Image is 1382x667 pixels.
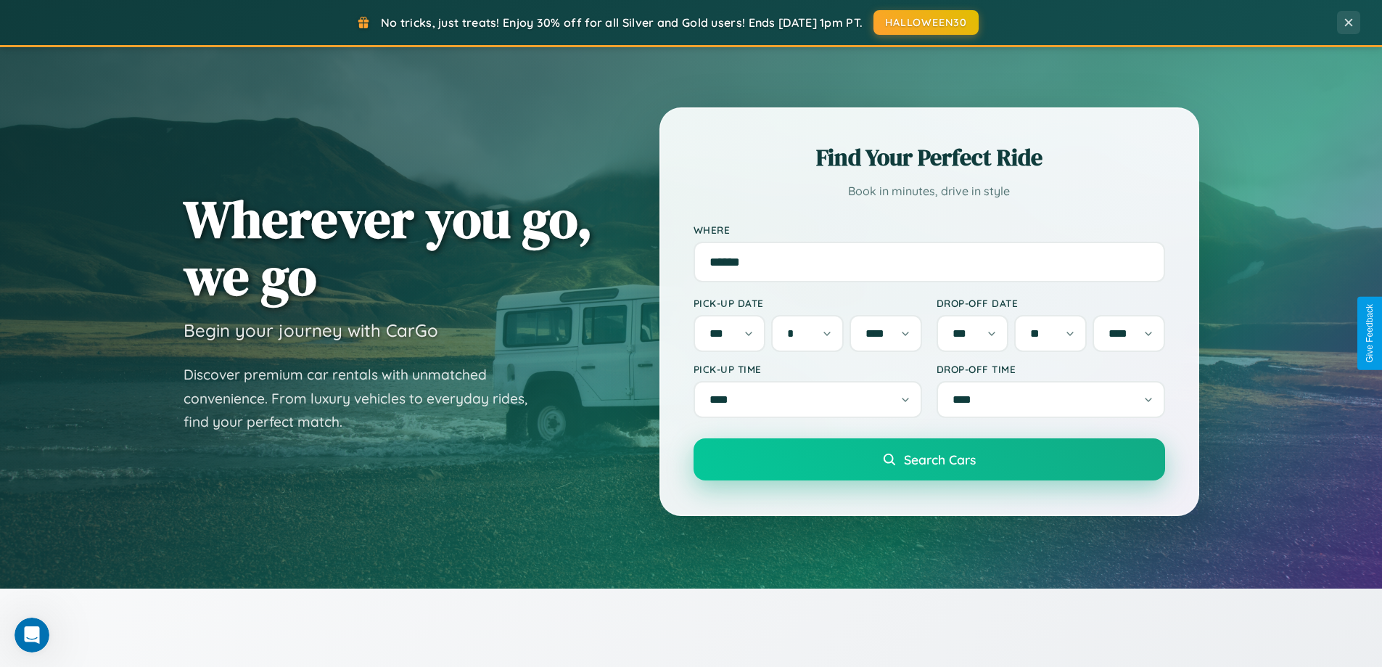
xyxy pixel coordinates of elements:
label: Where [694,224,1165,236]
span: Search Cars [904,451,976,467]
p: Discover premium car rentals with unmatched convenience. From luxury vehicles to everyday rides, ... [184,363,546,434]
h3: Begin your journey with CarGo [184,319,438,341]
span: No tricks, just treats! Enjoy 30% off for all Silver and Gold users! Ends [DATE] 1pm PT. [381,15,863,30]
p: Book in minutes, drive in style [694,181,1165,202]
label: Drop-off Time [937,363,1165,375]
button: Search Cars [694,438,1165,480]
h2: Find Your Perfect Ride [694,142,1165,173]
label: Pick-up Time [694,363,922,375]
label: Pick-up Date [694,297,922,309]
iframe: Intercom live chat [15,618,49,652]
h1: Wherever you go, we go [184,190,593,305]
label: Drop-off Date [937,297,1165,309]
div: Give Feedback [1365,304,1375,363]
button: HALLOWEEN30 [873,10,979,35]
